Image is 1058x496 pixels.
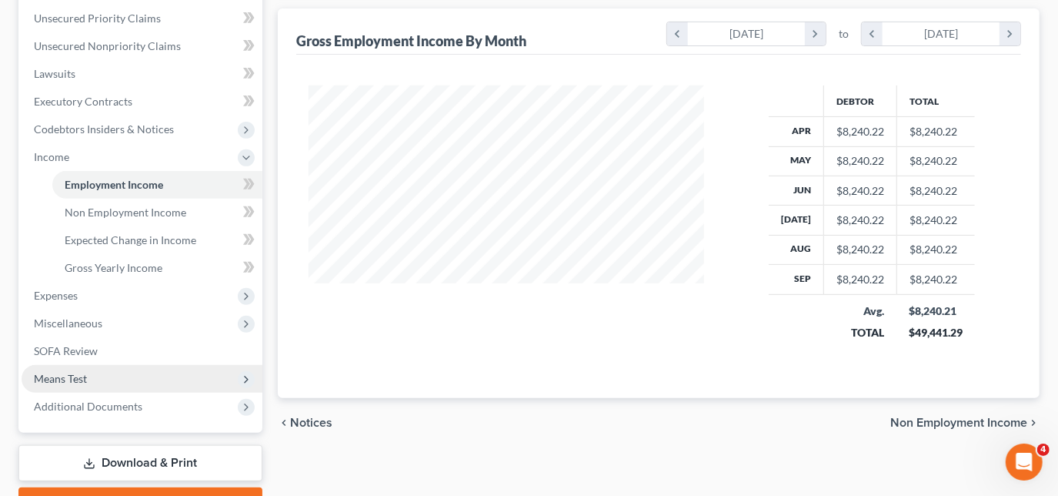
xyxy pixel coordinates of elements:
[290,417,332,429] span: Notices
[34,12,161,25] span: Unsecured Priority Claims
[839,26,849,42] span: to
[22,60,262,88] a: Lawsuits
[34,150,69,163] span: Income
[22,5,262,32] a: Unsecured Priority Claims
[65,206,186,219] span: Non Employment Income
[296,32,526,50] div: Gross Employment Income By Month
[896,146,975,176] td: $8,240.22
[278,417,290,429] i: chevron_left
[34,372,87,385] span: Means Test
[896,117,975,146] td: $8,240.22
[836,303,884,319] div: Avg.
[836,272,884,287] div: $8,240.22
[890,417,1027,429] span: Non Employment Income
[823,85,896,116] th: Debtor
[1037,444,1050,456] span: 4
[769,176,824,205] th: Jun
[52,171,262,199] a: Employment Income
[883,22,1000,45] div: [DATE]
[688,22,806,45] div: [DATE]
[18,445,262,481] a: Download & Print
[896,235,975,264] td: $8,240.22
[34,289,78,302] span: Expenses
[22,88,262,116] a: Executory Contracts
[52,254,262,282] a: Gross Yearly Income
[909,303,963,319] div: $8,240.21
[836,124,884,139] div: $8,240.22
[52,226,262,254] a: Expected Change in Income
[896,85,975,116] th: Total
[805,22,826,45] i: chevron_right
[65,233,196,246] span: Expected Change in Income
[769,265,824,294] th: Sep
[34,400,142,413] span: Additional Documents
[896,206,975,235] td: $8,240.22
[836,325,884,340] div: TOTAL
[34,122,174,136] span: Codebtors Insiders & Notices
[769,117,824,146] th: Apr
[1006,444,1043,481] iframe: Intercom live chat
[65,178,163,191] span: Employment Income
[1027,417,1040,429] i: chevron_right
[34,344,98,357] span: SOFA Review
[836,183,884,199] div: $8,240.22
[836,213,884,228] div: $8,240.22
[22,32,262,60] a: Unsecured Nonpriority Claims
[896,176,975,205] td: $8,240.22
[769,235,824,264] th: Aug
[769,146,824,176] th: May
[896,265,975,294] td: $8,240.22
[890,417,1040,429] button: Non Employment Income chevron_right
[34,67,75,80] span: Lawsuits
[65,261,162,274] span: Gross Yearly Income
[836,242,884,257] div: $8,240.22
[1000,22,1020,45] i: chevron_right
[278,417,332,429] button: chevron_left Notices
[667,22,688,45] i: chevron_left
[34,39,181,52] span: Unsecured Nonpriority Claims
[34,95,132,108] span: Executory Contracts
[769,206,824,235] th: [DATE]
[836,153,884,169] div: $8,240.22
[34,317,102,330] span: Miscellaneous
[909,325,963,340] div: $49,441.29
[52,199,262,226] a: Non Employment Income
[862,22,883,45] i: chevron_left
[22,337,262,365] a: SOFA Review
